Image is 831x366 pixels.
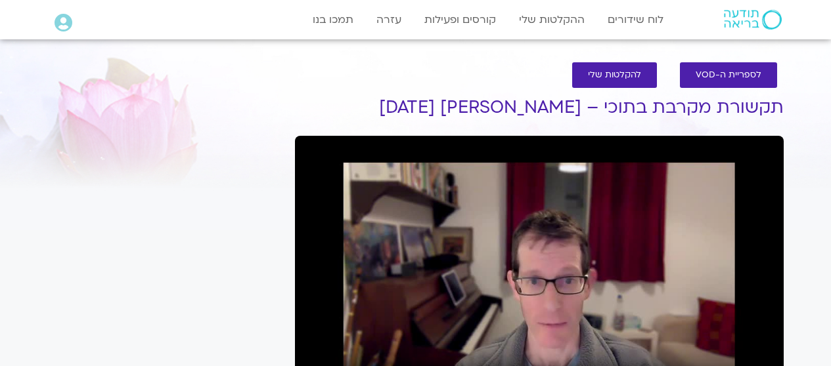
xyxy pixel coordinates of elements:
a: לספריית ה-VOD [680,62,777,88]
a: לוח שידורים [601,7,670,32]
span: להקלטות שלי [588,70,641,80]
a: תמכו בנו [306,7,360,32]
img: תודעה בריאה [724,10,782,30]
h1: תקשורת מקרבת בתוכי – [PERSON_NAME] [DATE] [295,98,784,117]
a: ההקלטות שלי [512,7,591,32]
a: קורסים ופעילות [418,7,503,32]
a: עזרה [370,7,408,32]
a: להקלטות שלי [572,62,657,88]
span: לספריית ה-VOD [696,70,761,80]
